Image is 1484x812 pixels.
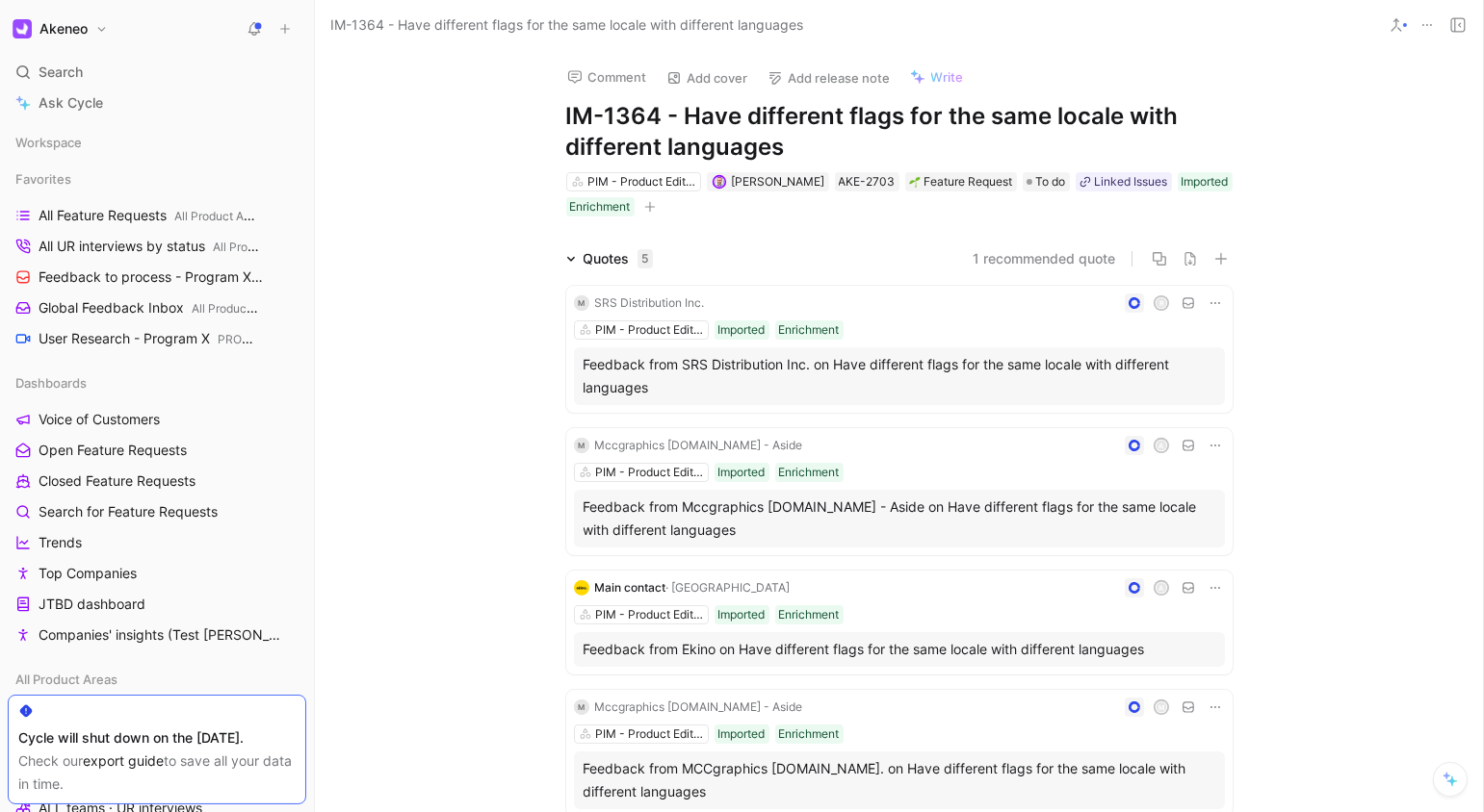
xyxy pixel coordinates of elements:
a: Companies' insights (Test [PERSON_NAME]) [8,621,306,649]
a: Top Companies [8,559,306,588]
button: Add release note [759,64,899,91]
div: Enrichment [570,197,631,216]
div: Enrichment [779,320,840,340]
div: Quotes [584,247,653,270]
div: Imported [1182,172,1229,191]
span: Companies' insights (Test [PERSON_NAME]) [39,625,282,645]
span: Closed Feature Requests [39,471,195,491]
div: DashboardsVoice of CustomersOpen Feature RequestsClosed Feature RequestsSearch for Feature Reques... [8,368,306,649]
button: AkeneoAkeneo [8,15,113,42]
img: logo [574,580,589,596]
img: 🌱 [909,176,921,188]
div: All Product Areas [8,665,306,694]
div: Enrichment [779,463,840,482]
span: All Product Areas [15,670,117,689]
span: Voice of Customers [39,410,160,429]
span: Open Feature Requests [39,441,187,460]
h1: IM-1364 - Have different flags for the same locale with different languages [566,101,1233,163]
div: Imported [718,463,766,482]
a: Open Feature Requests [8,436,306,465]
div: Linked Issues [1095,172,1168,191]
a: export guide [83,752,164,769]
span: PROGRAM X [218,332,287,346]
span: Write [931,68,964,86]
span: [PERSON_NAME] [732,174,825,189]
a: Feedback to process - Program XPROGRAM X [8,263,306,292]
div: A [1155,440,1167,452]
div: Feedback from Ekino on Have different flags for the same locale with different languages [584,638,1215,661]
a: Ask Cycle [8,89,306,117]
div: Imported [718,605,766,624]
span: Global Feedback Inbox [39,298,260,318]
div: Feedback from SRS Distribution Inc. on Have different flags for the same locale with different la... [584,353,1215,399]
span: Ask Cycle [39,91,103,114]
a: Search for Feature Requests [8,497,306,526]
span: Search for Feature Requests [39,502,218,521]
a: JTBD dashboard [8,590,306,619]
div: PIM - Product Edit Form (PEF) [595,724,703,744]
span: Favorites [15,169,71,189]
div: M [574,295,589,311]
a: All UR interviews by statusAll Product Areas [8,232,306,261]
span: Main contact [595,580,666,595]
div: PIM - Product Edit Form (PEF) [595,463,703,482]
span: Dashboards [15,373,87,393]
span: Feedback to process - Program X [39,267,266,288]
img: Akeneo [13,19,32,38]
div: M [574,699,589,715]
div: PIM - Product Edit Form (PEF) [595,320,703,340]
div: A [1155,582,1167,595]
div: Feature Request [909,172,1013,191]
div: R [1155,297,1167,310]
div: M [574,438,589,453]
div: Enrichment [779,605,840,624]
div: Favorites [8,165,306,193]
div: PIM - Product Edit Form (PEF) [595,605,703,624]
a: Closed Feature Requests [8,467,306,495]
span: · [GEOGRAPHIC_DATA] [666,580,791,595]
span: User Research - Program X [39,329,261,349]
img: avatar [714,177,724,188]
div: Check our to save all your data in time. [18,749,296,796]
div: PIM - Product Edit Form (PEF) [587,172,695,191]
div: Mccgraphics [DOMAIN_NAME] - Aside [595,698,803,717]
div: Mccgraphics [DOMAIN_NAME] - Aside [595,436,803,455]
a: All Feature RequestsAll Product Areas [8,201,306,230]
a: Voice of Customers [8,405,306,434]
div: SRS Distribution Inc. [595,293,705,313]
button: Comment [559,63,656,90]
div: Enrichment [779,724,840,744]
span: All UR interviews by status [39,237,263,257]
div: 5 [638,249,653,268]
span: IM-1364 - Have different flags for the same locale with different languages [330,13,803,37]
span: Trends [39,533,82,552]
div: Search [8,58,306,87]
a: Trends [8,528,306,557]
div: Imported [718,320,766,340]
a: User Research - Program XPROGRAM X [8,324,306,353]
div: Imported [718,724,766,744]
div: M [1155,701,1167,714]
span: All Product Areas [174,209,267,223]
div: To do [1023,172,1070,191]
button: Write [901,63,973,90]
span: Workspace [15,133,82,152]
div: Dashboards [8,368,306,397]
div: Cycle will shut down on the [DATE]. [18,726,296,749]
div: Feedback from MCCgraphics [DOMAIN_NAME]. on Have different flags for the same locale with differe... [584,757,1215,803]
span: Search [39,61,83,84]
span: All Product Areas [192,301,284,316]
h1: Akeneo [39,20,88,38]
span: All Product Areas [213,240,305,254]
div: 🌱Feature Request [905,172,1017,191]
span: Top Companies [39,564,137,583]
button: Add cover [658,64,757,91]
div: Quotes5 [559,247,661,270]
span: All Feature Requests [39,206,258,226]
span: JTBD dashboard [39,595,145,614]
span: To do [1036,172,1066,191]
div: Workspace [8,128,306,157]
button: 1 recommended quote [974,247,1116,270]
a: Global Feedback InboxAll Product Areas [8,293,306,322]
div: AKE-2703 [839,172,896,191]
